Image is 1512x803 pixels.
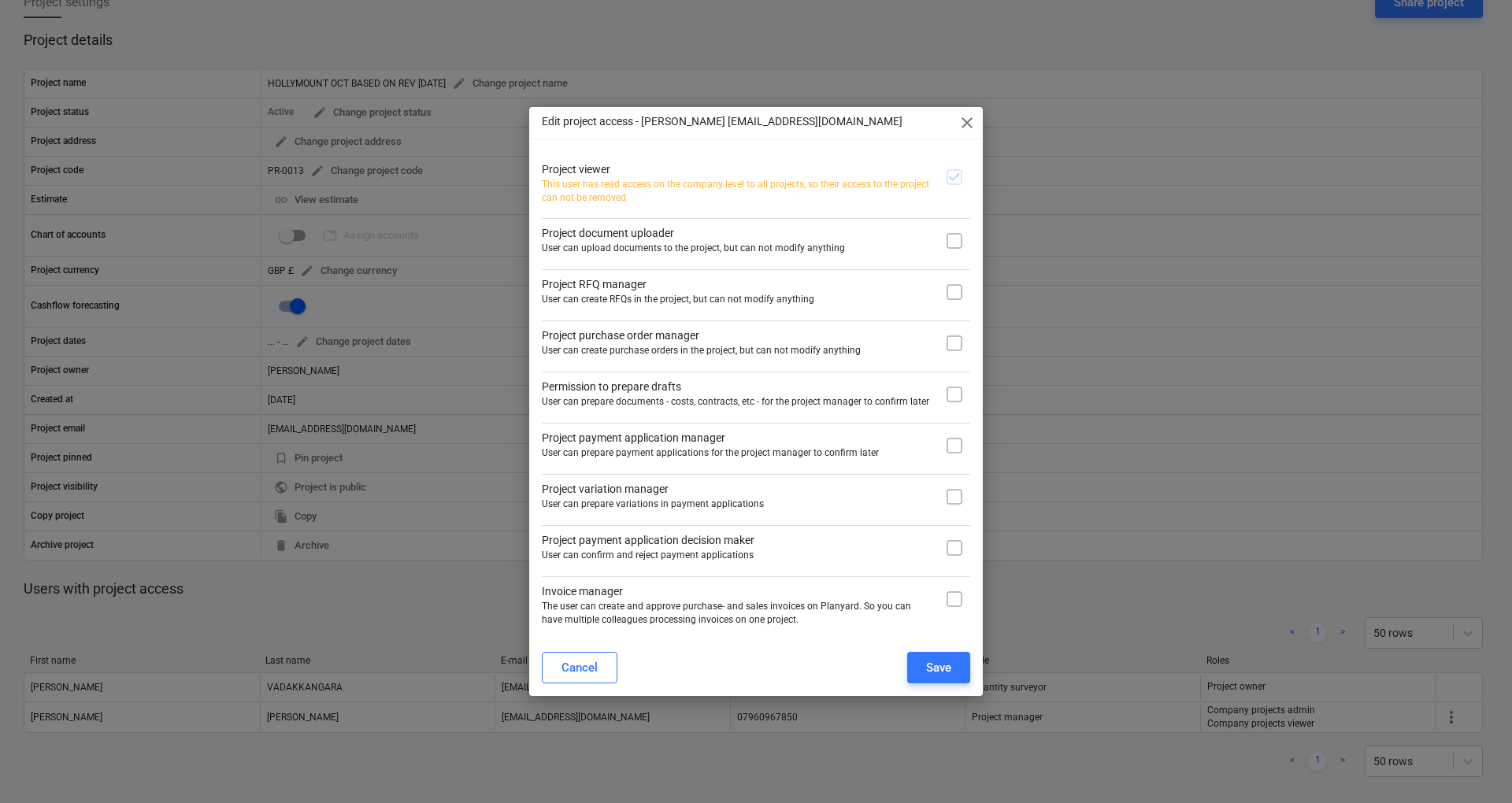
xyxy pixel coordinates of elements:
[542,379,932,395] p: Permission to prepare drafts
[907,652,970,683] button: Save
[542,276,932,293] p: Project RFQ manager
[542,600,932,627] p: The user can create and approve purchase- and sales invoices on Planyard. So you can have multipl...
[542,446,932,460] p: User can prepare payment applications for the project manager to confirm later
[542,583,932,600] p: Invoice manager
[542,498,932,511] p: User can prepare variations in payment applications
[926,657,951,678] div: Save
[542,532,932,549] p: Project payment application decision maker
[542,395,932,409] p: User can prepare documents - costs, contracts, etc - for the project manager to confirm later
[542,225,932,242] p: Project document uploader
[542,293,932,306] p: User can create RFQs in the project, but can not modify anything
[542,327,932,344] p: Project purchase order manager
[542,113,902,130] p: Edit project access - [PERSON_NAME] [EMAIL_ADDRESS][DOMAIN_NAME]
[542,652,617,683] button: Cancel
[542,344,932,357] p: User can create purchase orders in the project, but can not modify anything
[542,161,932,178] p: Project viewer
[542,549,932,562] p: User can confirm and reject payment applications
[542,430,932,446] p: Project payment application manager
[542,178,932,205] p: This user has read access on the company level to all projects, so their access to the project ca...
[561,657,598,678] div: Cancel
[1433,727,1512,803] iframe: Chat Widget
[542,481,932,498] p: Project variation manager
[542,242,932,255] p: User can upload documents to the project, but can not modify anything
[958,113,976,132] span: close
